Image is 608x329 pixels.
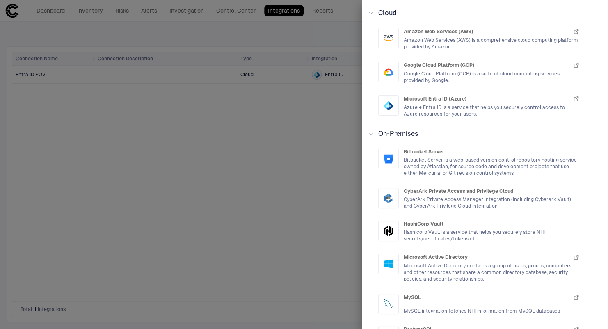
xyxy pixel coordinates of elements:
div: Bitbucket [384,154,393,164]
div: CyberArk [384,193,393,203]
span: Bitbucket Server is a web-based version control repository hosting service owned by Atlassian, fo... [404,157,580,176]
span: HashiCorp Vault [404,221,443,227]
span: CyberArk Private Access Manager integration (Including Cyberark Vault) and CyberArk Privilege Clo... [404,196,580,209]
span: Microsoft Entra ID (Azure) [404,96,466,102]
span: Amazon Web Services (AWS) [404,28,473,35]
span: Google Cloud Platform (GCP) [404,62,474,69]
span: MySQL [404,294,421,301]
span: CyberArk Private Access and Privilege Cloud [404,188,514,194]
span: Cloud [378,9,397,17]
div: Microsoft Active Directory [384,259,393,269]
span: Microsoft Active Directory contains a group of users, groups, computers and other resources that ... [404,263,580,282]
div: Entra ID [384,101,393,110]
div: AWS [384,33,393,43]
span: Google Cloud Platform (GCP) is a suite of cloud computing services provided by Google. [404,71,580,84]
span: Microsoft Active Directory [404,254,468,260]
span: MySQL integration fetches NHI information from MySQL databases [404,308,580,314]
div: Google Cloud [384,67,393,77]
span: Hashicorp Vault is a service that helps you securely store NHI secrets/certificates/tokens etc. [404,229,580,242]
div: Hashicorp [384,226,393,236]
div: MySQL [384,299,393,309]
span: Azure + Entra ID is a service that helps you securely control access to Azure resources for your ... [404,104,580,117]
div: On-Premises [368,129,601,139]
div: Cloud [368,8,601,18]
span: On-Premises [378,130,418,137]
span: Amazon Web Services (AWS) is a comprehensive cloud computing platform provided by Amazon. [404,37,580,50]
span: Bitbucket Server [404,149,444,155]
